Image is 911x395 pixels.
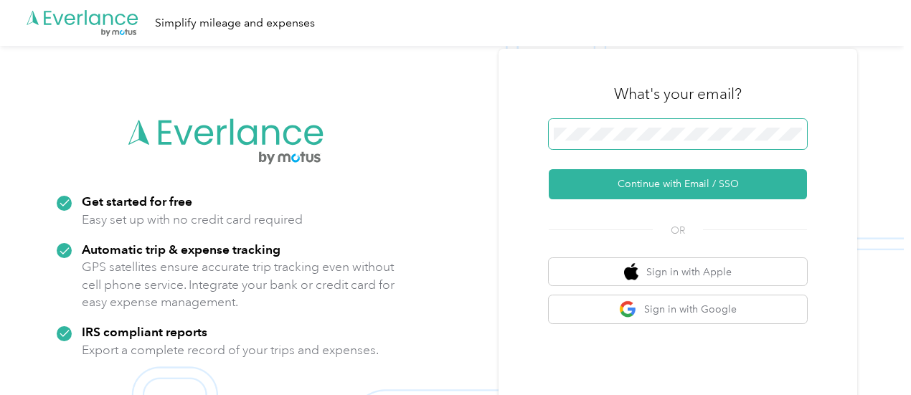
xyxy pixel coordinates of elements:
p: GPS satellites ensure accurate trip tracking even without cell phone service. Integrate your bank... [82,258,395,311]
div: Simplify mileage and expenses [155,14,315,32]
h3: What's your email? [614,84,742,104]
strong: IRS compliant reports [82,324,207,339]
strong: Automatic trip & expense tracking [82,242,280,257]
span: OR [653,223,703,238]
button: google logoSign in with Google [549,295,807,323]
img: google logo [619,300,637,318]
p: Easy set up with no credit card required [82,211,303,229]
img: apple logo [624,263,638,281]
strong: Get started for free [82,194,192,209]
p: Export a complete record of your trips and expenses. [82,341,379,359]
button: apple logoSign in with Apple [549,258,807,286]
button: Continue with Email / SSO [549,169,807,199]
